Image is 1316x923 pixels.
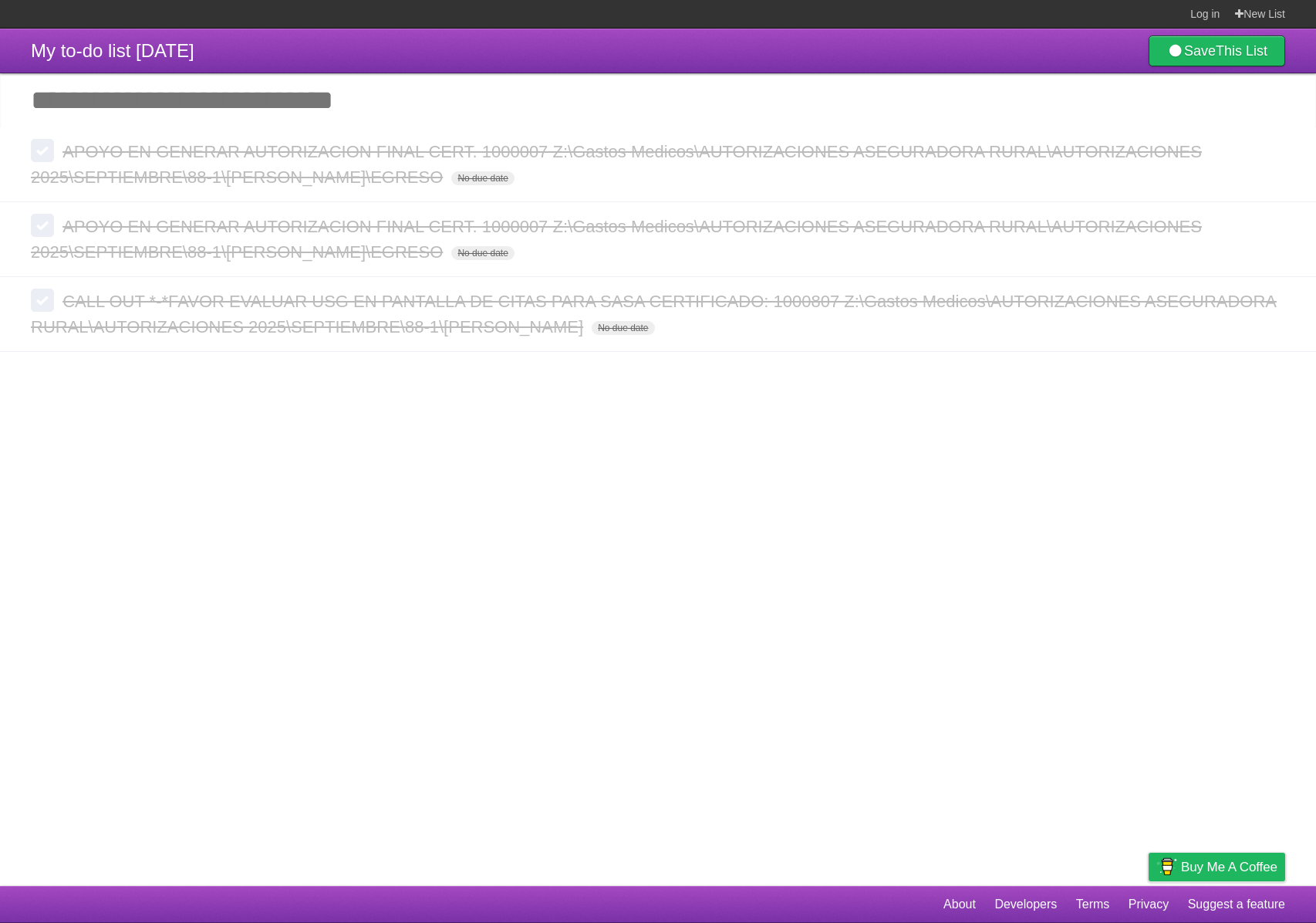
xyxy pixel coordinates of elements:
span: No due date [451,171,514,185]
span: No due date [592,321,654,335]
a: Suggest a feature [1188,890,1285,919]
span: APOYO EN GENERAR AUTORIZACION FINAL CERT. 1000007 Z:\Gastos Medicos\AUTORIZACIONES ASEGURADORA RU... [31,217,1202,262]
b: This List [1216,43,1267,59]
span: No due date [451,246,514,260]
span: Buy me a coffee [1181,854,1277,881]
a: Buy me a coffee [1149,853,1285,881]
img: Buy me a coffee [1156,854,1177,880]
label: Done [31,139,54,162]
label: Done [31,214,54,237]
span: My to-do list [DATE] [31,40,194,61]
span: CALL OUT *-*FAVOR EVALUAR USG EN PANTALLA DE CITAS PARA SASA CERTIFICADO: 1000807 Z:\Gastos Medic... [31,292,1277,336]
label: Done [31,289,54,312]
a: About [943,890,976,919]
a: Privacy [1129,890,1169,919]
a: Developers [994,890,1057,919]
span: APOYO EN GENERAR AUTORIZACION FINAL CERT. 1000007 Z:\Gastos Medicos\AUTORIZACIONES ASEGURADORA RU... [31,142,1202,187]
a: Terms [1076,890,1110,919]
a: SaveThis List [1149,35,1285,66]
